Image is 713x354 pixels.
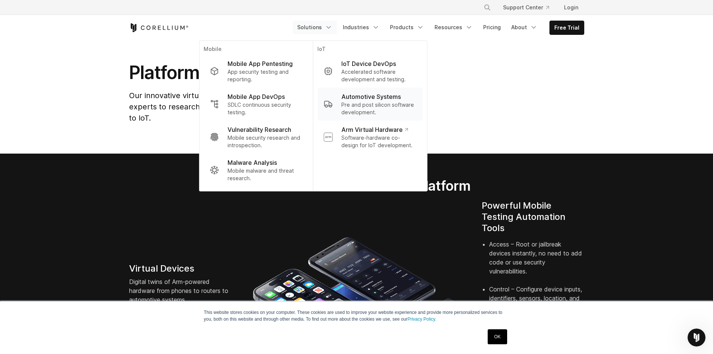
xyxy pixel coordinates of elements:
[293,21,337,34] a: Solutions
[317,88,422,121] a: Automotive Systems Pre and post silicon software development.
[228,101,302,116] p: SDLC continuous security testing.
[129,61,427,84] h1: Platform & Tools
[129,23,189,32] a: Corellium Home
[489,285,584,321] li: Control – Configure device inputs, identifiers, sensors, location, and environment.
[341,68,416,83] p: Accelerated software development and testing.
[341,92,401,101] p: Automotive Systems
[204,309,509,323] p: This website stores cookies on your computer. These cookies are used to improve your website expe...
[228,68,302,83] p: App security testing and reporting.
[488,329,507,344] a: OK
[338,21,384,34] a: Industries
[341,59,396,68] p: IoT Device DevOps
[408,317,436,322] a: Privacy Policy.
[204,88,308,121] a: Mobile App DevOps SDLC continuous security testing.
[688,329,706,347] iframe: Intercom live chat
[228,59,293,68] p: Mobile App Pentesting
[293,21,584,35] div: Navigation Menu
[204,55,308,88] a: Mobile App Pentesting App security testing and reporting.
[204,45,308,55] p: Mobile
[497,1,555,14] a: Support Center
[507,21,542,34] a: About
[481,1,494,14] button: Search
[129,277,232,304] p: Digital twins of Arm-powered hardware from phones to routers to automotive systems.
[204,121,308,154] a: Vulnerability Research Mobile security research and introspection.
[228,167,302,182] p: Mobile malware and threat research.
[317,55,422,88] a: IoT Device DevOps Accelerated software development and testing.
[228,125,291,134] p: Vulnerability Research
[475,1,584,14] div: Navigation Menu
[228,92,285,101] p: Mobile App DevOps
[482,200,584,234] h4: Powerful Mobile Testing Automation Tools
[489,240,584,285] li: Access – Root or jailbreak devices instantly, no need to add code or use security vulnerabilities.
[558,1,584,14] a: Login
[550,21,584,34] a: Free Trial
[386,21,429,34] a: Products
[341,125,408,134] p: Arm Virtual Hardware
[228,158,277,167] p: Malware Analysis
[129,263,232,274] h4: Virtual Devices
[228,134,302,149] p: Mobile security research and introspection.
[479,21,505,34] a: Pricing
[317,121,422,154] a: Arm Virtual Hardware Software-hardware co-design for IoT development.
[129,91,426,122] span: Our innovative virtual hardware platform empowers developers and security experts to research, wo...
[430,21,477,34] a: Resources
[204,154,308,187] a: Malware Analysis Mobile malware and threat research.
[341,101,416,116] p: Pre and post silicon software development.
[317,45,422,55] p: IoT
[341,134,416,149] p: Software-hardware co-design for IoT development.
